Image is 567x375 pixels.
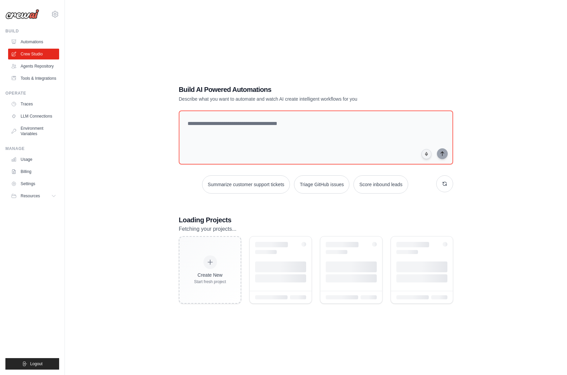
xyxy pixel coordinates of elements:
[8,166,59,177] a: Billing
[8,36,59,47] a: Automations
[8,111,59,122] a: LLM Connections
[5,358,59,370] button: Logout
[294,175,349,194] button: Triage GitHub issues
[179,96,406,102] p: Describe what you want to automate and watch AI create intelligent workflows for you
[5,146,59,151] div: Manage
[8,99,59,109] a: Traces
[8,154,59,165] a: Usage
[5,28,59,34] div: Build
[8,73,59,84] a: Tools & Integrations
[179,225,453,233] p: Fetching your projects...
[8,178,59,189] a: Settings
[8,191,59,201] button: Resources
[436,175,453,192] button: Get new suggestions
[179,215,453,225] h3: Loading Projects
[353,175,408,194] button: Score inbound leads
[21,193,40,199] span: Resources
[421,149,432,159] button: Click to speak your automation idea
[8,49,59,59] a: Crew Studio
[179,85,406,94] h1: Build AI Powered Automations
[5,91,59,96] div: Operate
[194,279,226,284] div: Start fresh project
[194,272,226,278] div: Create New
[8,61,59,72] a: Agents Repository
[5,9,39,19] img: Logo
[8,123,59,139] a: Environment Variables
[202,175,290,194] button: Summarize customer support tickets
[30,361,43,367] span: Logout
